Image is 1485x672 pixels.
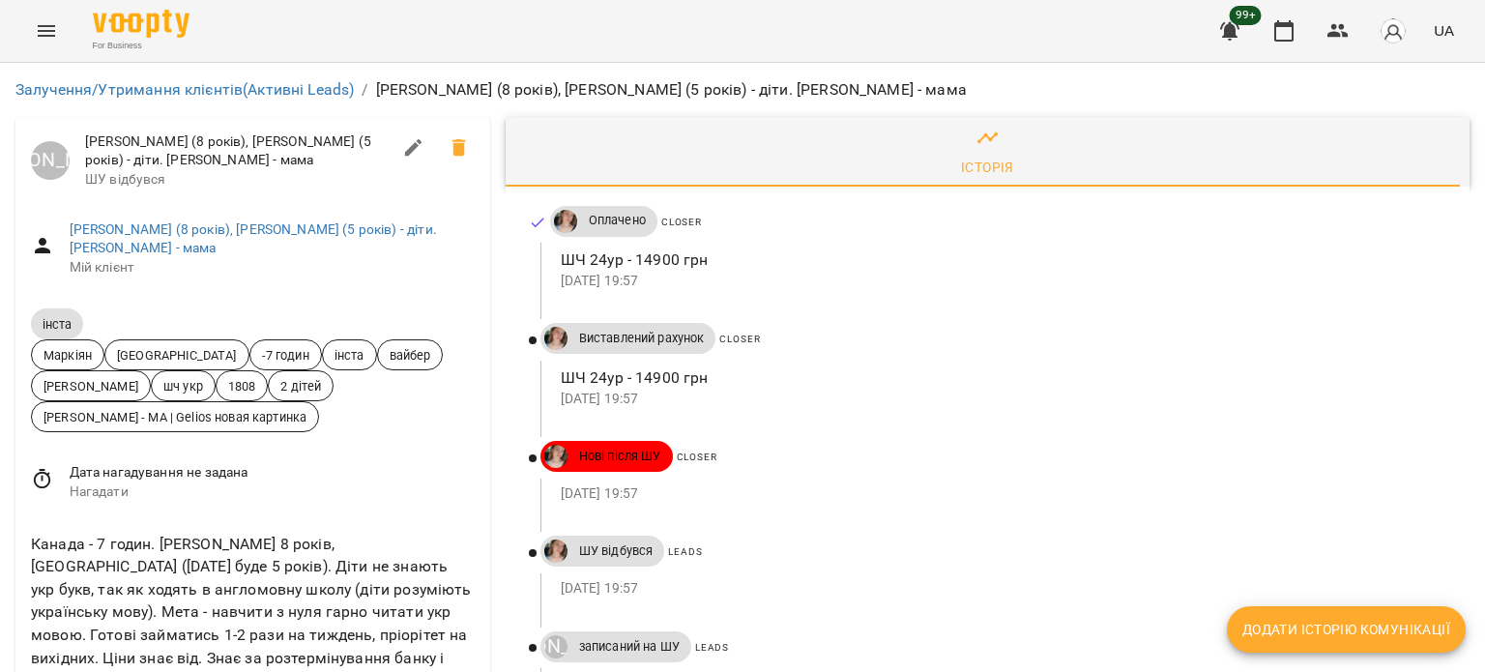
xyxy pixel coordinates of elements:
[152,377,215,395] span: шч укр
[540,445,568,468] a: ДТ УКР Нечиполюк Мирослава https://us06web.zoom.us/j/87978670003
[323,346,376,365] span: інста
[105,346,248,365] span: [GEOGRAPHIC_DATA]
[1426,13,1462,48] button: UA
[550,210,577,233] a: ДТ УКР Нечиполюк Мирослава https://us06web.zoom.us/j/87978670003
[250,346,321,365] span: -7 годин
[1434,20,1454,41] span: UA
[561,484,1439,504] p: [DATE] 19:57
[93,40,189,52] span: For Business
[31,141,70,180] div: Луцук Маркіян
[31,316,83,333] span: інста
[217,377,268,395] span: 1808
[568,542,665,560] span: ШУ відбувся
[577,212,657,229] span: Оплачено
[561,248,1439,272] p: ШЧ 24ур - 14900 грн
[540,635,568,658] a: [PERSON_NAME]
[540,540,568,563] a: ДТ УКР Нечиполюк Мирослава https://us06web.zoom.us/j/87978670003
[719,334,760,344] span: Closer
[561,366,1439,390] p: ШЧ 24ур - 14900 грн
[561,272,1439,291] p: [DATE] 19:57
[561,390,1439,409] p: [DATE] 19:57
[15,80,354,99] a: Залучення/Утримання клієнтів(Активні Leads)
[70,463,475,482] span: Дата нагадування не задана
[540,327,568,350] a: ДТ УКР Нечиполюк Мирослава https://us06web.zoom.us/j/87978670003
[378,346,443,365] span: вайбер
[70,258,475,278] span: Мій клієнт
[85,132,391,170] span: [PERSON_NAME] (8 років), [PERSON_NAME] (5 років) - діти. [PERSON_NAME] - мама
[85,170,391,190] span: ШУ відбувся
[568,638,691,656] span: записаний на ШУ
[376,78,967,102] p: [PERSON_NAME] (8 років), [PERSON_NAME] (5 років) - діти. [PERSON_NAME] - мама
[269,377,333,395] span: 2 дітей
[23,8,70,54] button: Menu
[661,217,702,227] span: Closer
[544,445,568,468] img: ДТ УКР Нечиполюк Мирослава https://us06web.zoom.us/j/87978670003
[677,452,717,462] span: Closer
[561,579,1439,599] p: [DATE] 19:57
[15,78,1470,102] nav: breadcrumb
[695,642,729,653] span: Leads
[70,482,475,502] span: Нагадати
[554,210,577,233] img: ДТ УКР Нечиполюк Мирослава https://us06web.zoom.us/j/87978670003
[1227,606,1466,653] button: Додати історію комунікації
[32,408,318,426] span: [PERSON_NAME] - МА | Gelios новая картинка
[32,346,103,365] span: Маркіян
[93,10,189,38] img: Voopty Logo
[568,448,673,465] span: Нові після ШУ
[362,78,367,102] li: /
[544,540,568,563] img: ДТ УКР Нечиполюк Мирослава https://us06web.zoom.us/j/87978670003
[544,327,568,350] img: ДТ УКР Нечиполюк Мирослава https://us06web.zoom.us/j/87978670003
[32,377,150,395] span: [PERSON_NAME]
[31,141,70,180] a: [PERSON_NAME]
[70,221,437,256] a: [PERSON_NAME] (8 років), [PERSON_NAME] (5 років) - діти. [PERSON_NAME] - мама
[1230,6,1262,25] span: 99+
[1242,618,1450,641] span: Додати історію комунікації
[1380,17,1407,44] img: avatar_s.png
[544,635,568,658] div: Луцук Маркіян
[668,546,702,557] span: Leads
[961,156,1014,179] div: Історія
[568,330,716,347] span: Виставлений рахунок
